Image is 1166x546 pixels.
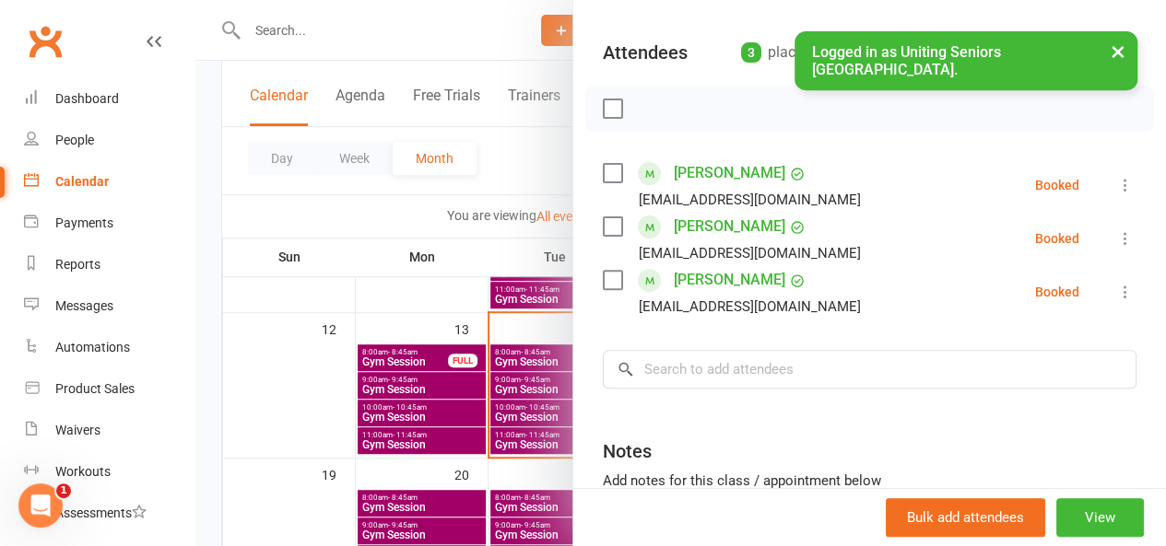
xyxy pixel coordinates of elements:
[24,410,194,451] a: Waivers
[24,161,194,203] a: Calendar
[55,505,147,520] div: Assessments
[603,350,1137,389] input: Search to add attendees
[811,43,1000,78] span: Logged in as Uniting Seniors [GEOGRAPHIC_DATA].
[22,18,68,64] a: Clubworx
[1035,179,1079,192] div: Booked
[1035,285,1079,298] div: Booked
[24,244,194,285] a: Reports
[1056,498,1144,537] button: View
[24,285,194,327] a: Messages
[55,174,109,189] div: Calendar
[55,133,94,147] div: People
[24,327,194,368] a: Automations
[55,298,113,313] div: Messages
[55,423,100,437] div: Waivers
[55,257,100,272] div: Reports
[639,188,861,212] div: [EMAIL_ADDRESS][DOMAIN_NAME]
[639,295,861,319] div: [EMAIL_ADDRESS][DOMAIN_NAME]
[24,203,194,244] a: Payments
[24,368,194,410] a: Product Sales
[55,464,111,479] div: Workouts
[55,91,119,106] div: Dashboard
[56,483,71,498] span: 1
[674,158,785,188] a: [PERSON_NAME]
[55,340,130,354] div: Automations
[886,498,1045,537] button: Bulk add attendees
[674,265,785,295] a: [PERSON_NAME]
[603,470,1137,492] div: Add notes for this class / appointment below
[1035,232,1079,245] div: Booked
[1101,31,1135,71] button: ×
[18,483,63,528] iframe: Intercom live chat
[55,215,113,230] div: Payments
[24,120,194,161] a: People
[24,78,194,120] a: Dashboard
[55,381,135,396] div: Product Sales
[24,493,194,534] a: Assessments
[24,451,194,493] a: Workouts
[603,438,652,464] div: Notes
[674,212,785,241] a: [PERSON_NAME]
[639,241,861,265] div: [EMAIL_ADDRESS][DOMAIN_NAME]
